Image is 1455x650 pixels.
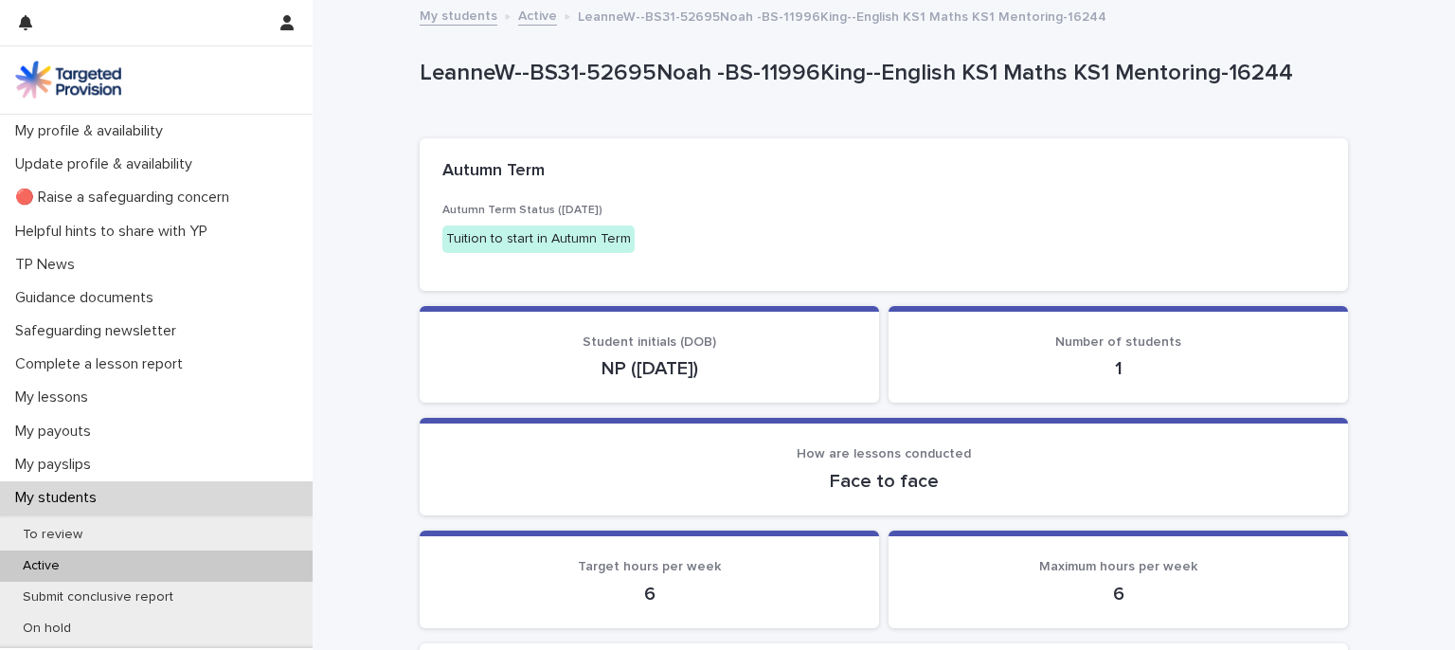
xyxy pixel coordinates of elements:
p: To review [8,527,98,543]
span: Target hours per week [578,560,721,573]
p: On hold [8,621,86,637]
p: Update profile & availability [8,155,207,173]
span: Number of students [1055,335,1181,349]
p: My payouts [8,423,106,441]
p: Complete a lesson report [8,355,198,373]
p: My profile & availability [8,122,178,140]
p: Helpful hints to share with YP [8,223,223,241]
span: Maximum hours per week [1039,560,1197,573]
p: Face to face [442,470,1325,493]
p: 🔴 Raise a safeguarding concern [8,189,244,207]
p: My payslips [8,456,106,474]
span: Autumn Term Status ([DATE]) [442,205,602,216]
p: LeanneW--BS31-52695Noah -BS-11996King--English KS1 Maths KS1 Mentoring-16244 [420,60,1340,87]
div: Tuition to start in Autumn Term [442,226,635,253]
p: My students [8,489,112,507]
span: How are lessons conducted [797,447,971,460]
p: 1 [911,357,1325,380]
p: Guidance documents [8,289,169,307]
p: 6 [911,583,1325,605]
p: LeanneW--BS31-52695Noah -BS-11996King--English KS1 Maths KS1 Mentoring-16244 [578,5,1106,26]
span: Student initials (DOB) [583,335,716,349]
a: My students [420,4,497,26]
a: Active [518,4,557,26]
p: TP News [8,256,90,274]
p: My lessons [8,388,103,406]
p: NP ([DATE]) [442,357,856,380]
h2: Autumn Term [442,161,545,182]
p: Active [8,558,75,574]
p: Safeguarding newsletter [8,322,191,340]
p: 6 [442,583,856,605]
img: M5nRWzHhSzIhMunXDL62 [15,61,121,99]
p: Submit conclusive report [8,589,189,605]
